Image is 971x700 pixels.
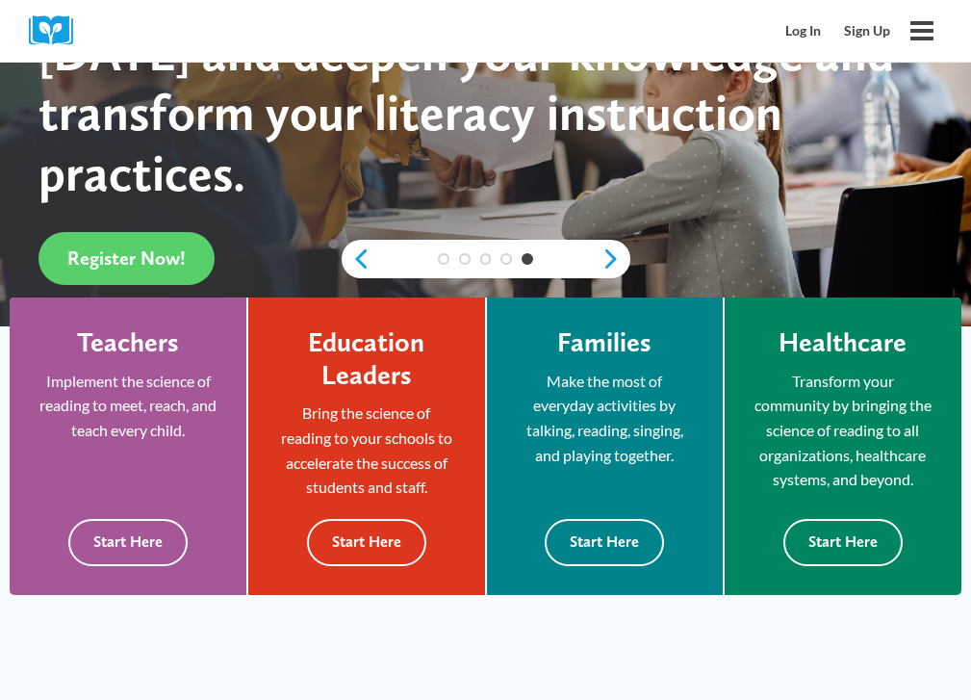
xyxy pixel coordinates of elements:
button: Start Here [68,519,188,566]
a: next [601,247,630,271]
p: Transform your community by bringing the science of reading to all organizations, healthcare syst... [754,369,933,492]
h4: Healthcare [779,326,907,359]
a: previous [342,247,371,271]
img: Cox Campus [29,15,87,45]
p: Bring the science of reading to your schools to accelerate the success of students and staff. [277,401,455,499]
p: Make the most of everyday activities by talking, reading, singing, and playing together. [516,369,694,467]
nav: Secondary Mobile Navigation [774,13,902,49]
a: Education Leaders Bring the science of reading to your schools to accelerate the success of stude... [248,298,484,595]
button: Start Here [783,519,903,566]
a: Register Now! [38,232,215,285]
h4: Teachers [77,326,179,359]
a: 1 [438,253,449,265]
div: content slider buttons [342,240,630,278]
a: Sign Up [832,13,902,49]
button: Open menu [902,11,942,51]
a: Teachers Implement the science of reading to meet, reach, and teach every child. Start Here [10,298,246,595]
a: Log In [774,13,832,49]
a: 4 [500,253,512,265]
h4: Education Leaders [277,326,455,391]
a: 3 [480,253,492,265]
button: Start Here [545,519,664,566]
p: Implement the science of reading to meet, reach, and teach every child. [38,369,217,443]
a: 2 [459,253,471,265]
a: 5 [522,253,533,265]
h4: Families [557,326,652,359]
span: Register Now! [67,246,186,270]
button: Start Here [307,519,426,566]
a: Families Make the most of everyday activities by talking, reading, singing, and playing together.... [487,298,723,595]
a: Healthcare Transform your community by bringing the science of reading to all organizations, heal... [725,298,961,595]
